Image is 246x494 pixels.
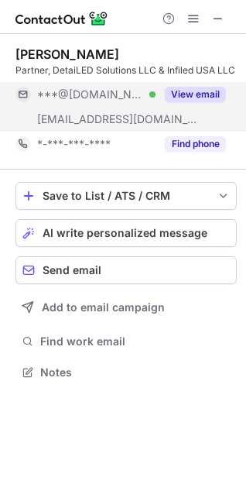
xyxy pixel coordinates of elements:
div: [PERSON_NAME] [15,46,119,62]
button: Reveal Button [165,87,226,102]
button: save-profile-one-click [15,182,237,210]
button: Send email [15,256,237,284]
button: Add to email campaign [15,293,237,321]
span: [EMAIL_ADDRESS][DOMAIN_NAME] [37,112,198,126]
span: AI write personalized message [43,227,207,239]
button: AI write personalized message [15,219,237,247]
button: Reveal Button [165,136,226,152]
div: Save to List / ATS / CRM [43,190,210,202]
span: Notes [40,365,231,379]
img: ContactOut v5.3.10 [15,9,108,28]
span: Add to email campaign [42,301,165,314]
span: Find work email [40,334,231,348]
div: Partner, DetaiLED Solutions LLC & Infiled USA LLC [15,63,237,77]
button: Notes [15,362,237,383]
span: Send email [43,264,101,276]
button: Find work email [15,331,237,352]
span: ***@[DOMAIN_NAME] [37,87,144,101]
